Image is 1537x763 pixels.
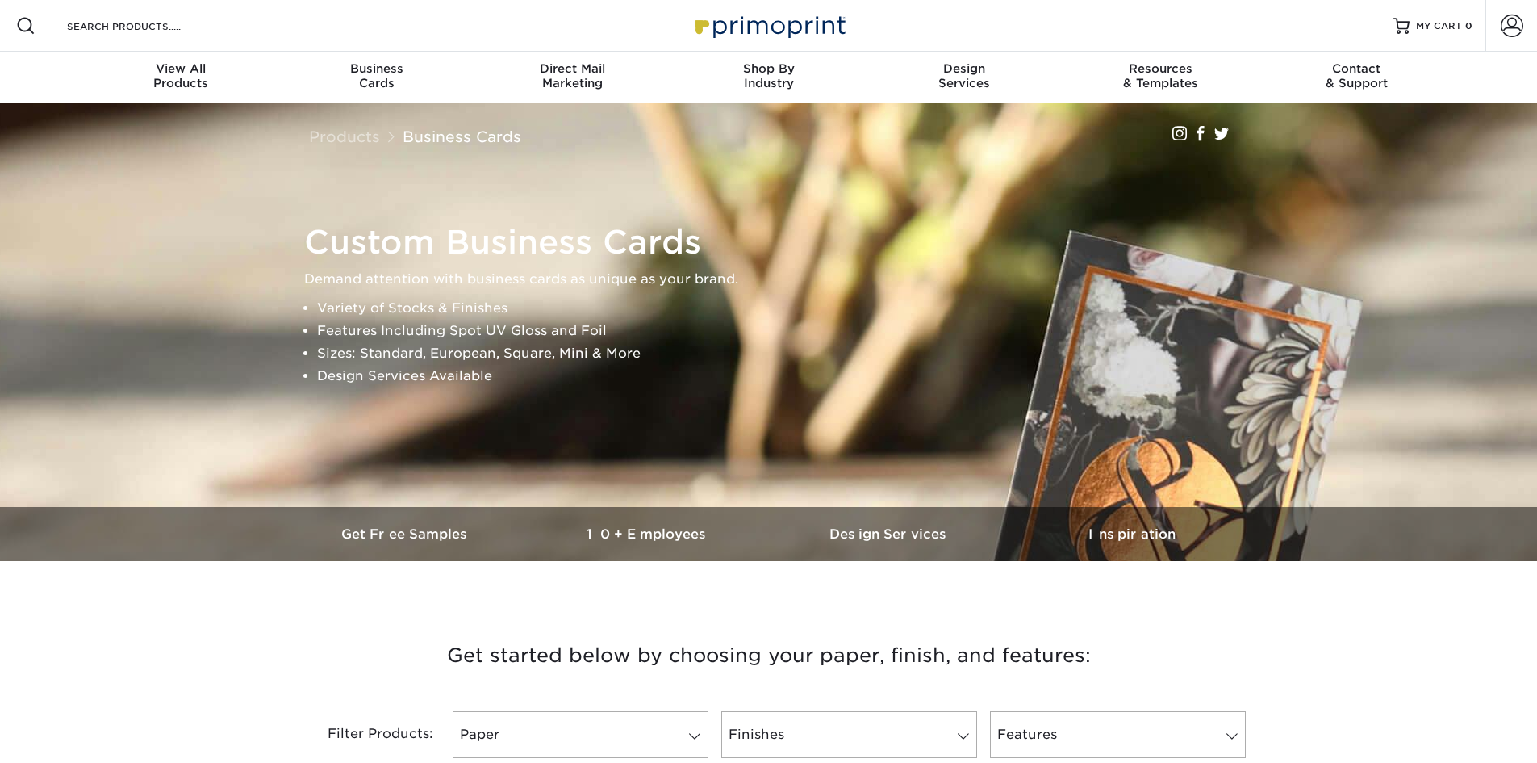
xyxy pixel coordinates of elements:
[1063,52,1259,103] a: Resources& Templates
[65,16,223,36] input: SEARCH PRODUCTS.....
[688,8,850,43] img: Primoprint
[867,61,1063,76] span: Design
[1416,19,1462,33] span: MY CART
[769,507,1011,561] a: Design Services
[1259,61,1455,90] div: & Support
[527,526,769,542] h3: 10+ Employees
[1063,61,1259,76] span: Resources
[527,507,769,561] a: 10+ Employees
[990,711,1246,758] a: Features
[867,52,1063,103] a: DesignServices
[670,61,867,90] div: Industry
[304,223,1248,262] h1: Custom Business Cards
[721,711,977,758] a: Finishes
[285,711,446,758] div: Filter Products:
[867,61,1063,90] div: Services
[278,52,474,103] a: BusinessCards
[304,268,1248,291] p: Demand attention with business cards as unique as your brand.
[317,320,1248,342] li: Features Including Spot UV Gloss and Foil
[1011,507,1253,561] a: Inspiration
[769,526,1011,542] h3: Design Services
[474,52,670,103] a: Direct MailMarketing
[1259,61,1455,76] span: Contact
[670,52,867,103] a: Shop ByIndustry
[83,52,279,103] a: View AllProducts
[317,297,1248,320] li: Variety of Stocks & Finishes
[285,507,527,561] a: Get Free Samples
[297,619,1241,692] h3: Get started below by choosing your paper, finish, and features:
[1063,61,1259,90] div: & Templates
[317,365,1248,388] li: Design Services Available
[403,128,521,145] a: Business Cards
[83,61,279,90] div: Products
[278,61,474,90] div: Cards
[670,61,867,76] span: Shop By
[309,128,380,145] a: Products
[278,61,474,76] span: Business
[474,61,670,90] div: Marketing
[1011,526,1253,542] h3: Inspiration
[1465,20,1472,31] span: 0
[83,61,279,76] span: View All
[474,61,670,76] span: Direct Mail
[317,342,1248,365] li: Sizes: Standard, European, Square, Mini & More
[1259,52,1455,103] a: Contact& Support
[285,526,527,542] h3: Get Free Samples
[453,711,708,758] a: Paper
